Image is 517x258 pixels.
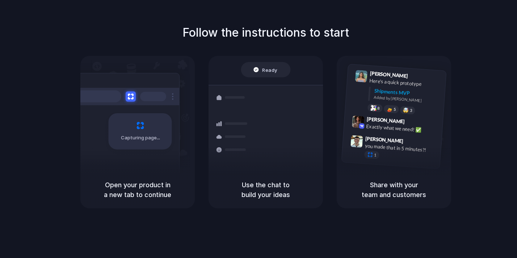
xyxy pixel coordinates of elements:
span: 8 [377,106,380,110]
div: you made that in 5 minutes?! [365,142,437,154]
div: Shipments MVP [374,87,441,99]
span: 5 [394,107,396,111]
div: Added by [PERSON_NAME] [374,94,440,105]
div: 🤯 [403,107,409,113]
h1: Follow the instructions to start [182,24,349,41]
span: Capturing page [121,134,161,142]
span: [PERSON_NAME] [366,115,405,126]
span: 9:47 AM [405,138,420,147]
h5: Share with your team and customers [345,180,442,200]
span: 1 [374,153,377,157]
h5: Use the chat to build your ideas [217,180,314,200]
span: [PERSON_NAME] [370,69,408,80]
div: Here's a quick prototype [369,77,442,89]
span: [PERSON_NAME] [365,135,404,145]
span: 9:41 AM [410,73,425,82]
span: 3 [410,108,412,112]
span: 9:42 AM [407,118,422,127]
span: Ready [262,66,278,73]
h5: Open your product in a new tab to continue [89,180,186,200]
div: Exactly what we need! ✅ [366,122,438,135]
